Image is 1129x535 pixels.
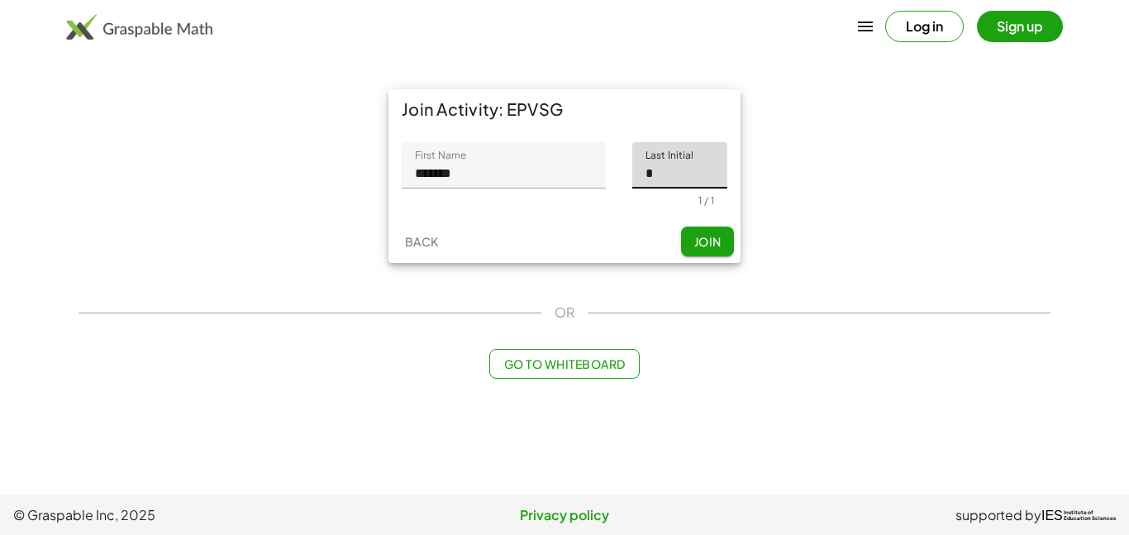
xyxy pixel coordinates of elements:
[489,349,639,379] button: Go to Whiteboard
[698,194,714,207] div: 1 / 1
[404,234,438,249] span: Back
[503,356,625,371] span: Go to Whiteboard
[13,505,381,525] span: © Graspable Inc, 2025
[693,234,721,249] span: Join
[555,303,574,322] span: OR
[955,505,1041,525] span: supported by
[1041,505,1116,525] a: IESInstitute ofEducation Sciences
[977,11,1063,42] button: Sign up
[381,505,749,525] a: Privacy policy
[388,89,741,129] div: Join Activity: EPVSG
[1041,508,1063,523] span: IES
[885,11,964,42] button: Log in
[1064,510,1116,522] span: Institute of Education Sciences
[681,227,734,256] button: Join
[395,227,448,256] button: Back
